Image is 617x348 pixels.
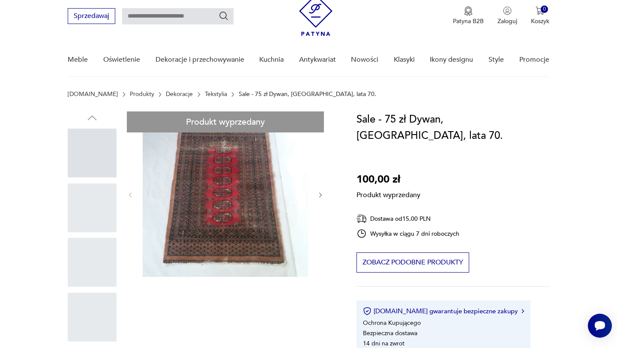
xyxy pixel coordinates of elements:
p: Patyna B2B [453,17,484,25]
li: Ochrona Kupującego [363,319,421,327]
img: Ikona dostawy [356,213,367,224]
iframe: Smartsupp widget button [588,314,612,338]
a: Sprzedawaj [68,14,115,20]
a: Oświetlenie [103,43,140,76]
a: Nowości [351,43,378,76]
button: Zaloguj [497,6,517,25]
a: Style [488,43,504,76]
div: Wysyłka w ciągu 7 dni roboczych [356,228,459,239]
a: Dekoracje [166,91,193,98]
button: Szukaj [219,11,229,21]
img: Ikona koszyka [536,6,544,15]
img: Ikona certyfikatu [363,307,371,315]
a: Dekoracje i przechowywanie [156,43,244,76]
p: Koszyk [531,17,549,25]
button: 0Koszyk [531,6,549,25]
a: Klasyki [394,43,415,76]
a: Produkty [130,91,154,98]
p: 100,00 zł [356,171,420,188]
a: Meble [68,43,88,76]
a: Promocje [519,43,549,76]
div: 0 [541,6,548,13]
a: Ikona medaluPatyna B2B [453,6,484,25]
img: Ikonka użytkownika [503,6,512,15]
h1: Sale - 75 zł Dywan, [GEOGRAPHIC_DATA], lata 70. [356,111,549,144]
button: [DOMAIN_NAME] gwarantuje bezpieczne zakupy [363,307,524,315]
li: Bezpieczna dostawa [363,329,417,337]
a: Kuchnia [259,43,284,76]
img: Ikona medalu [464,6,473,16]
p: Zaloguj [497,17,517,25]
a: Ikony designu [430,43,473,76]
img: Ikona strzałki w prawo [521,309,524,313]
p: Produkt wyprzedany [356,188,420,200]
div: Dostawa od 15,00 PLN [356,213,459,224]
button: Zobacz podobne produkty [356,252,469,273]
button: Sprzedawaj [68,8,115,24]
a: [DOMAIN_NAME] [68,91,118,98]
p: Sale - 75 zł Dywan, [GEOGRAPHIC_DATA], lata 70. [239,91,376,98]
button: Patyna B2B [453,6,484,25]
a: Antykwariat [299,43,336,76]
li: 14 dni na zwrot [363,339,404,348]
a: Tekstylia [205,91,227,98]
